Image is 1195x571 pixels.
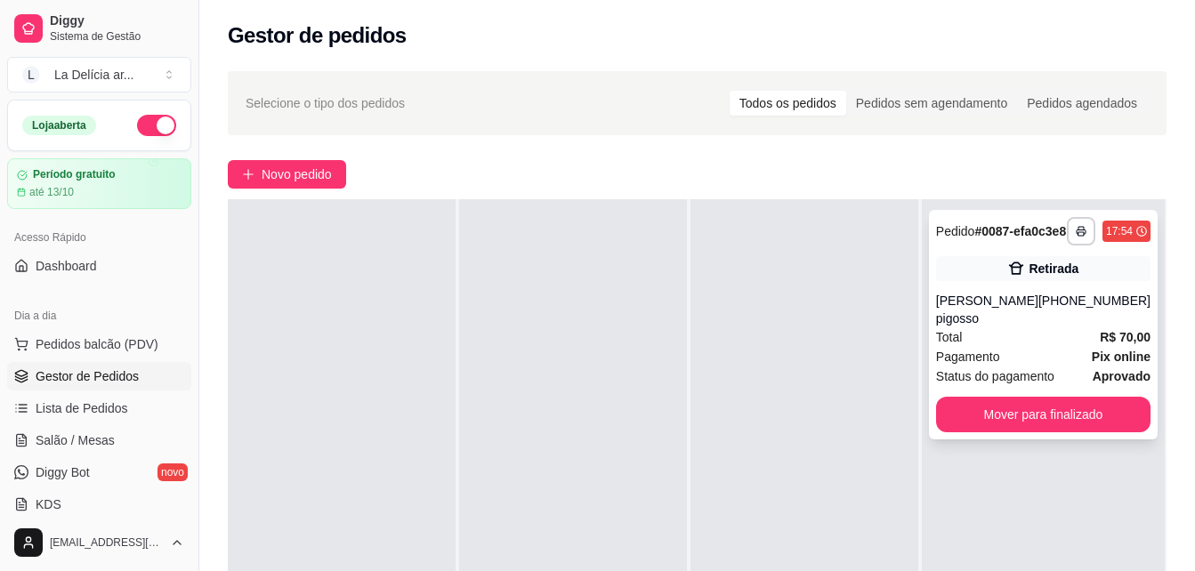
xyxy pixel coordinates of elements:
span: L [22,66,40,84]
span: Status do pagamento [936,366,1054,386]
div: [PERSON_NAME] pigosso [936,292,1038,327]
strong: Pix online [1092,350,1151,364]
div: 17:54 [1106,224,1133,238]
button: [EMAIL_ADDRESS][DOMAIN_NAME] [7,521,191,564]
a: DiggySistema de Gestão [7,7,191,50]
strong: R$ 70,00 [1100,330,1151,344]
span: Total [936,327,963,347]
span: Gestor de Pedidos [36,367,139,385]
button: Novo pedido [228,160,346,189]
span: Salão / Mesas [36,431,115,449]
div: [PHONE_NUMBER] [1038,292,1151,327]
div: Todos os pedidos [730,91,846,116]
span: Pedidos balcão (PDV) [36,335,158,353]
a: Lista de Pedidos [7,394,191,422]
button: Mover para finalizado [936,397,1151,432]
article: até 13/10 [29,185,74,199]
strong: # 0087-efa0c3e8 [974,224,1066,238]
span: Diggy Bot [36,463,90,481]
article: Período gratuito [33,168,116,181]
div: Dia a dia [7,302,191,330]
span: Sistema de Gestão [50,29,184,44]
span: Lista de Pedidos [36,399,128,417]
a: Dashboard [7,252,191,280]
div: Pedidos agendados [1017,91,1147,116]
span: KDS [36,495,61,513]
div: Pedidos sem agendamento [846,91,1017,116]
span: [EMAIL_ADDRESS][DOMAIN_NAME] [50,535,163,550]
a: Gestor de Pedidos [7,362,191,390]
span: Novo pedido [262,165,332,184]
button: Alterar Status [137,115,176,136]
a: KDS [7,490,191,519]
span: Pagamento [936,347,1000,366]
div: Loja aberta [22,116,96,135]
div: Acesso Rápido [7,223,191,252]
h2: Gestor de pedidos [228,21,407,50]
span: plus [242,168,254,181]
span: Dashboard [36,257,97,275]
span: Selecione o tipo dos pedidos [246,93,405,113]
button: Pedidos balcão (PDV) [7,330,191,358]
button: Select a team [7,57,191,92]
a: Salão / Mesas [7,426,191,454]
div: Retirada [1029,260,1078,277]
strong: aprovado [1093,369,1151,383]
span: Pedido [936,224,975,238]
div: La Delícia ar ... [54,66,134,84]
a: Período gratuitoaté 13/10 [7,158,191,209]
a: Diggy Botnovo [7,458,191,487]
span: Diggy [50,13,184,29]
